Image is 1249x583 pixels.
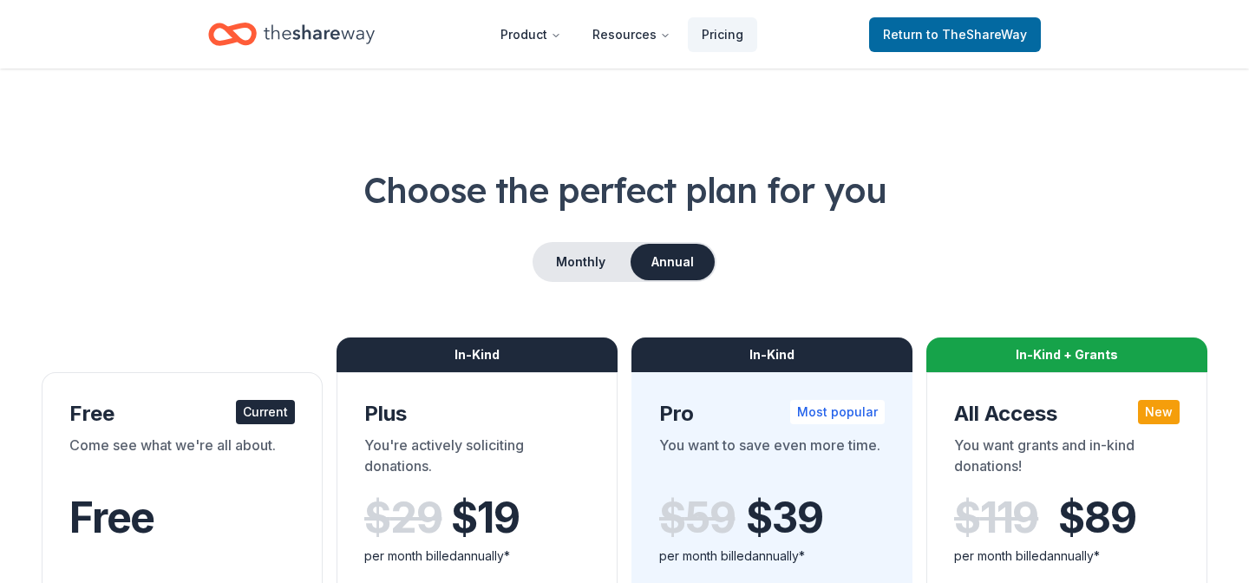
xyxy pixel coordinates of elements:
[926,337,1207,372] div: In-Kind + Grants
[659,400,885,428] div: Pro
[69,400,295,428] div: Free
[534,244,627,280] button: Monthly
[364,435,590,483] div: You're actively soliciting donations.
[451,494,519,542] span: $ 19
[208,14,375,55] a: Home
[1058,494,1135,542] span: $ 89
[364,400,590,428] div: Plus
[337,337,618,372] div: In-Kind
[487,17,575,52] button: Product
[954,546,1180,567] div: per month billed annually*
[1138,400,1180,424] div: New
[659,546,885,567] div: per month billed annually*
[688,17,757,52] a: Pricing
[954,435,1180,483] div: You want grants and in-kind donations!
[746,494,822,542] span: $ 39
[790,400,885,424] div: Most popular
[954,400,1180,428] div: All Access
[631,244,715,280] button: Annual
[487,14,757,55] nav: Main
[69,435,295,483] div: Come see what we're all about.
[364,546,590,567] div: per month billed annually*
[579,17,684,52] button: Resources
[236,400,295,424] div: Current
[42,166,1207,214] h1: Choose the perfect plan for you
[926,27,1027,42] span: to TheShareWay
[631,337,912,372] div: In-Kind
[883,24,1027,45] span: Return
[659,435,885,483] div: You want to save even more time.
[69,492,154,543] span: Free
[869,17,1041,52] a: Returnto TheShareWay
